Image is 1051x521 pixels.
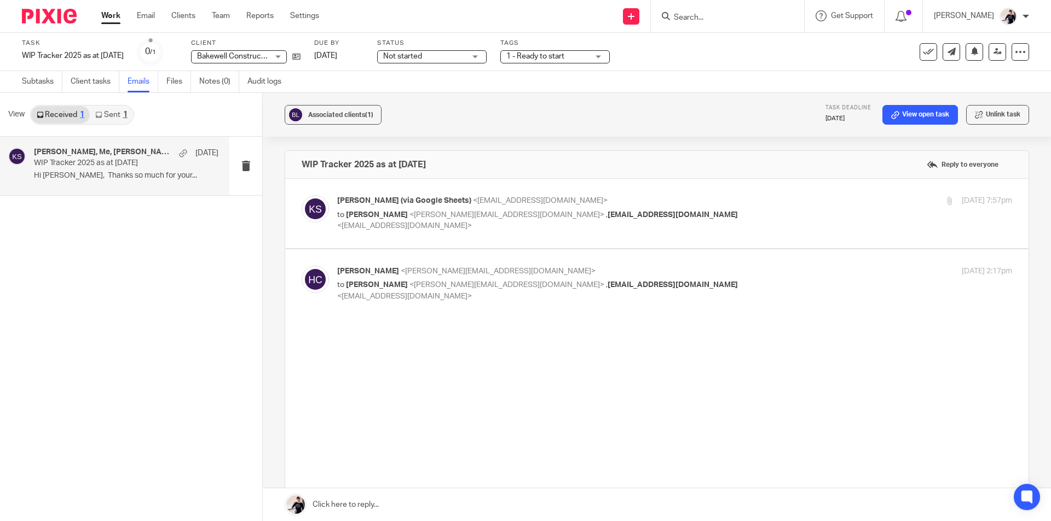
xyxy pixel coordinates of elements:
label: Reply to everyone [924,156,1001,173]
div: 0 [145,45,156,58]
label: Tags [500,39,610,48]
span: <[PERSON_NAME][EMAIL_ADDRESS][DOMAIN_NAME]> [401,267,596,275]
span: [PERSON_NAME] [337,267,399,275]
h4: WIP Tracker 2025 as at [DATE] [302,159,426,170]
p: [DATE] 7:57pm [962,195,1012,207]
span: 1 - Ready to start [506,52,564,60]
span: <[EMAIL_ADDRESS][DOMAIN_NAME]> [337,222,472,230]
span: , [606,211,608,219]
span: to [337,281,344,289]
a: View open task [882,105,958,125]
span: Task deadline [825,105,871,110]
p: [DATE] 2:17pm [962,266,1012,277]
span: <[PERSON_NAME][EMAIL_ADDRESS][DOMAIN_NAME]> [409,211,604,219]
div: 1 [123,111,128,119]
a: Subtasks [22,71,62,92]
h4: [PERSON_NAME], Me, [PERSON_NAME] (via Google Sheets) [34,148,174,157]
img: svg%3E [287,107,304,123]
div: WIP Tracker 2025 as at [DATE] [22,50,124,61]
a: Settings [290,10,319,21]
span: [PERSON_NAME] [346,281,408,289]
span: to [337,211,344,219]
span: <[PERSON_NAME][EMAIL_ADDRESS][DOMAIN_NAME]> [409,281,604,289]
p: Hi [PERSON_NAME], Thanks so much for your... [34,171,218,180]
span: View [8,109,25,120]
div: WIP Tracker 2025 as at July 31st 2025 [22,50,124,61]
button: Unlink task [966,105,1029,125]
span: Bakewell Construction Ltd [197,52,287,60]
a: Reports [246,10,274,21]
label: Status [377,39,487,48]
a: Clients [171,10,195,21]
p: WIP Tracker 2025 as at [DATE] [34,159,182,168]
span: [EMAIL_ADDRESS][DOMAIN_NAME] [608,211,738,219]
span: [EMAIL_ADDRESS][DOMAIN_NAME] [608,281,738,289]
p: [DATE] [825,114,871,123]
span: Not started [383,52,422,60]
span: <[EMAIL_ADDRESS][DOMAIN_NAME]> [337,292,472,300]
a: Emails [128,71,158,92]
label: Task [22,39,124,48]
a: Client tasks [71,71,119,92]
span: [DATE] [314,52,337,60]
span: [PERSON_NAME] [346,211,408,219]
span: [PERSON_NAME] (via Google Sheets) [337,197,471,204]
button: Associated clients(1) [285,105,382,125]
a: Work [101,10,120,21]
label: Due by [314,39,363,48]
label: Client [191,39,301,48]
img: Pixie [22,9,77,24]
a: Team [212,10,230,21]
img: svg%3E [302,266,329,293]
img: svg%3E [302,195,329,223]
small: /1 [150,49,156,55]
a: Files [166,71,191,92]
p: [DATE] [195,148,218,159]
img: AV307615.jpg [1000,8,1017,25]
span: Associated clients [308,112,373,118]
input: Search [673,13,771,23]
p: [PERSON_NAME] [934,10,994,21]
span: , [606,281,608,289]
span: Get Support [831,12,873,20]
img: svg%3E [8,148,26,165]
div: 1 [80,111,84,119]
a: Received1 [31,106,90,124]
a: Sent1 [90,106,132,124]
span: (1) [365,112,373,118]
a: Notes (0) [199,71,239,92]
span: <[EMAIL_ADDRESS][DOMAIN_NAME]> [473,197,608,204]
a: Audit logs [247,71,290,92]
a: Email [137,10,155,21]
